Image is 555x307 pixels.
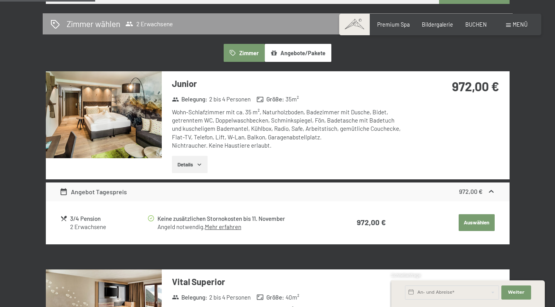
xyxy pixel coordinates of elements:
div: Wohn-Schlafzimmer mit ca. 35 m², Naturholzboden, Badezimmer mit Dusche, Bidet, getrenntem WC, Dop... [172,108,405,150]
a: Bildergalerie [422,21,453,28]
div: Angebot Tagespreis972,00 € [46,182,510,201]
button: Weiter [501,285,531,300]
h2: Zimmer wählen [67,18,120,29]
strong: Belegung : [172,95,208,103]
h3: Vital Superior [172,276,405,288]
strong: Belegung : [172,293,208,302]
div: Angebot Tagespreis [60,187,127,197]
div: 3/4 Pension [70,214,146,223]
span: 40 m² [286,293,299,302]
a: Premium Spa [377,21,410,28]
span: 2 bis 4 Personen [209,293,251,302]
div: 2 Erwachsene [70,223,146,231]
a: Mehr erfahren [205,223,241,230]
strong: 972,00 € [452,79,499,94]
span: Schnellanfrage [391,273,421,278]
a: BUCHEN [465,21,487,28]
div: Angeld notwendig. [157,223,320,231]
div: Keine zusätzlichen Stornokosten bis 11. November [157,214,320,223]
strong: 972,00 € [357,218,386,227]
button: Angebote/Pakete [265,44,331,62]
span: Menü [513,21,528,28]
strong: Größe : [257,95,284,103]
span: 2 bis 4 Personen [209,95,251,103]
span: 2 Erwachsene [125,20,173,28]
strong: Größe : [257,293,284,302]
span: Weiter [508,289,524,296]
button: Auswählen [459,214,495,231]
strong: 972,00 € [459,188,483,195]
h3: Junior [172,78,405,90]
img: mss_renderimg.php [46,71,162,158]
button: Details [172,156,208,173]
button: Zimmer [224,44,264,62]
span: 35 m² [286,95,299,103]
